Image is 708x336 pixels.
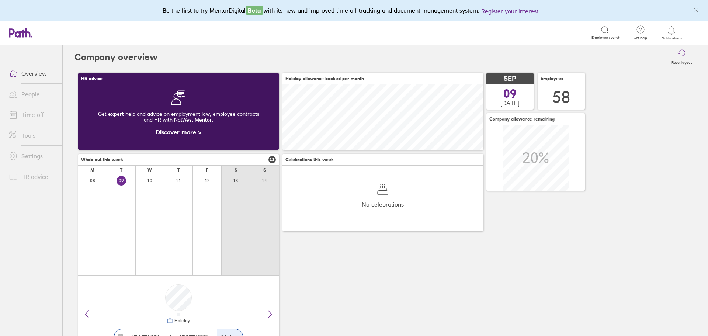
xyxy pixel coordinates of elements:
span: HR advice [81,76,103,81]
span: Company allowance remaining [489,117,555,122]
div: T [177,167,180,173]
span: Beta [246,6,263,15]
a: Notifications [660,25,684,41]
button: Reset layout [667,45,696,69]
div: F [206,167,208,173]
a: Tools [3,128,62,143]
span: SEP [504,75,516,83]
a: HR advice [3,169,62,184]
span: Holiday allowance booked per month [285,76,364,81]
span: Notifications [660,36,684,41]
button: Register your interest [481,7,538,15]
div: Be the first to try MentorDigital with its new and improved time off tracking and document manage... [163,6,546,15]
span: Who's out this week [81,157,123,162]
div: W [147,167,152,173]
div: 58 [552,88,570,107]
div: Get expert help and advice on employment law, employee contracts and HR with NatWest Mentor. [84,105,273,129]
a: People [3,87,62,101]
div: M [90,167,94,173]
label: Reset layout [667,58,696,65]
span: 09 [503,88,517,100]
span: [DATE] [500,100,520,106]
a: Overview [3,66,62,81]
div: T [120,167,122,173]
a: Settings [3,149,62,163]
span: Get help [628,36,652,40]
span: No celebrations [362,201,404,208]
div: S [235,167,237,173]
a: Time off [3,107,62,122]
h2: Company overview [74,45,157,69]
div: Search [83,29,101,36]
a: Discover more > [156,128,201,136]
span: Employees [541,76,563,81]
span: Employee search [591,35,620,40]
div: Holiday [173,318,190,323]
div: S [263,167,266,173]
span: 13 [268,156,276,163]
span: Celebrations this week [285,157,334,162]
